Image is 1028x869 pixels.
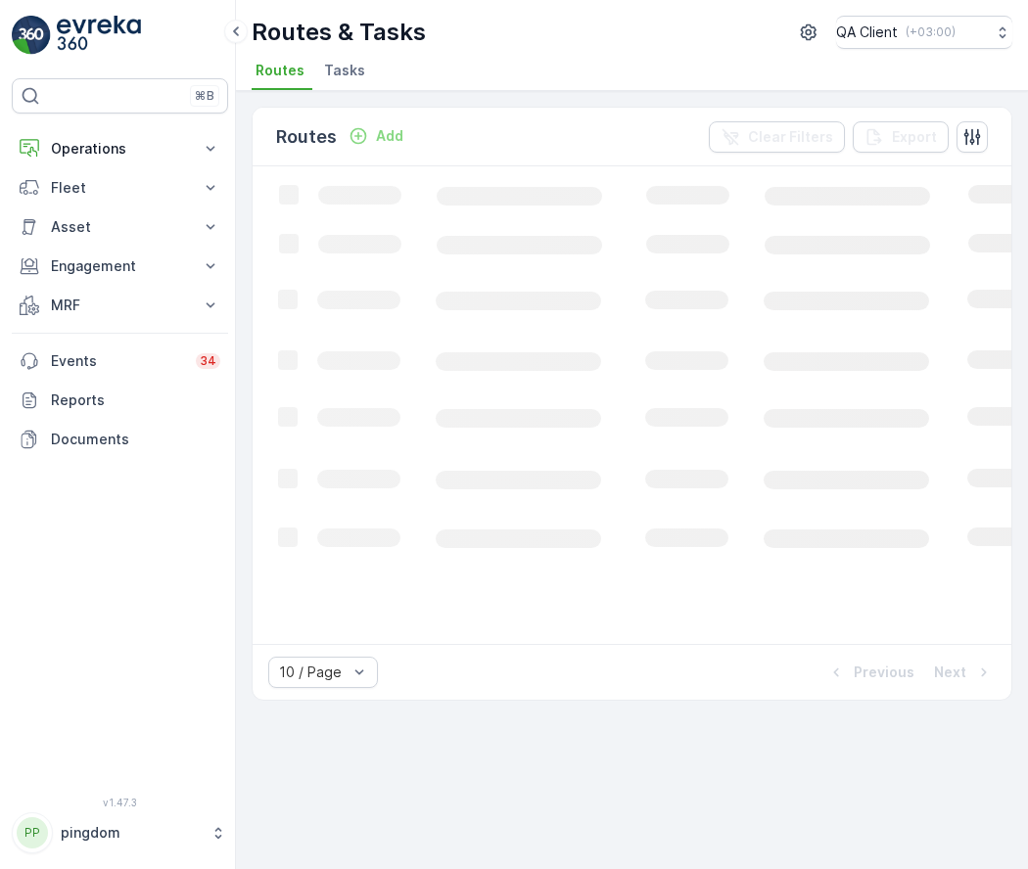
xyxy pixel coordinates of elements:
button: Previous [824,661,916,684]
img: logo_light-DOdMpM7g.png [57,16,141,55]
button: PPpingdom [12,812,228,853]
p: ( +03:00 ) [906,24,956,40]
span: Tasks [324,61,365,80]
a: Reports [12,381,228,420]
p: Events [51,351,184,371]
img: logo [12,16,51,55]
button: Asset [12,207,228,247]
div: PP [17,817,48,848]
span: Routes [256,61,304,80]
button: Export [853,121,949,153]
p: ⌘B [195,88,214,104]
p: Operations [51,139,189,159]
p: Reports [51,390,220,410]
a: Events34 [12,342,228,381]
button: Add [341,124,411,148]
p: Clear Filters [748,127,833,147]
button: Operations [12,129,228,168]
p: Routes [276,123,337,151]
p: Export [892,127,937,147]
span: v 1.47.3 [12,797,228,808]
button: Fleet [12,168,228,207]
p: Next [934,663,966,682]
p: Asset [51,217,189,237]
p: Engagement [51,256,189,276]
button: Engagement [12,247,228,286]
p: MRF [51,296,189,315]
p: Add [376,126,403,146]
button: Next [932,661,996,684]
p: Routes & Tasks [252,17,426,48]
button: Clear Filters [709,121,845,153]
p: pingdom [61,823,201,843]
p: 34 [200,353,216,369]
button: MRF [12,286,228,325]
button: QA Client(+03:00) [836,16,1012,49]
p: Fleet [51,178,189,198]
p: Documents [51,430,220,449]
a: Documents [12,420,228,459]
p: Previous [854,663,914,682]
p: QA Client [836,23,898,42]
